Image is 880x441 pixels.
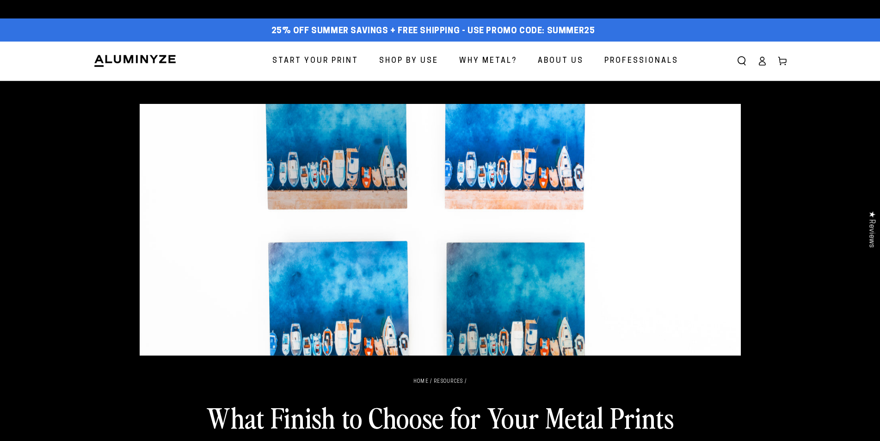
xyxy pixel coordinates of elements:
[93,54,177,68] img: Aluminyze
[452,49,524,73] a: Why Metal?
[531,49,591,73] a: About Us
[372,49,445,73] a: Shop By Use
[862,204,880,255] div: Click to open Judge.me floating reviews tab
[604,54,678,68] span: Professionals
[379,54,438,68] span: Shop By Use
[538,54,584,68] span: About Us
[434,379,463,384] a: Resources
[732,51,752,71] summary: Search our site
[413,379,429,384] a: Home
[465,379,467,384] span: /
[597,49,685,73] a: Professionals
[140,379,741,385] nav: breadcrumbs
[265,49,365,73] a: Start Your Print
[140,104,741,356] img: What Finish to Choose for Your Metal Prints
[459,54,517,68] span: Why Metal?
[272,54,358,68] span: Start Your Print
[271,26,595,36] span: 25% off Summer Savings + Free Shipping - Use Promo Code: SUMMER25
[430,379,432,384] span: /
